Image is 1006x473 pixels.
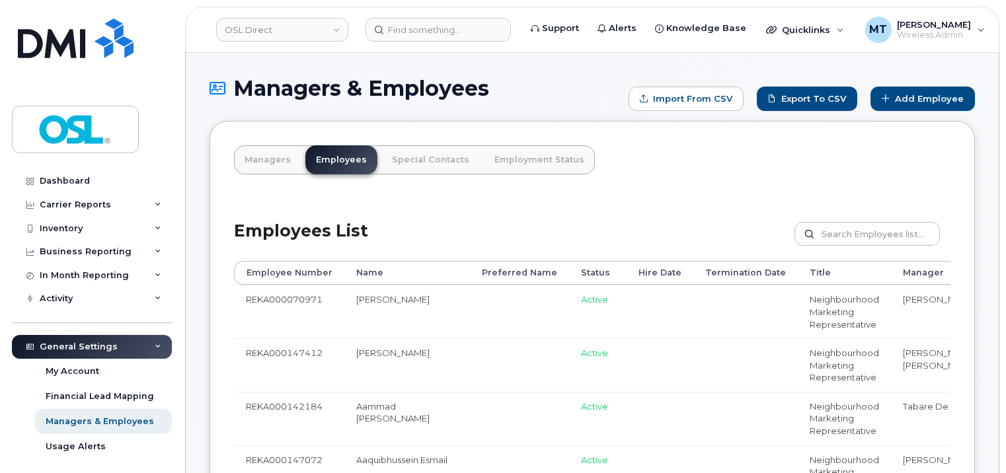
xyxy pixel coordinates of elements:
[581,294,608,305] span: Active
[381,145,480,174] a: Special Contacts
[305,145,377,174] a: Employees
[871,87,975,111] a: Add Employee
[569,261,627,285] th: Status
[210,77,622,100] h1: Managers & Employees
[234,222,368,261] h2: Employees List
[344,392,470,445] td: Aammad [PERSON_NAME]
[344,261,470,285] th: Name
[903,293,1005,306] li: [PERSON_NAME]
[903,347,1005,359] li: [PERSON_NAME]
[903,359,1005,372] li: [PERSON_NAME]
[581,401,608,412] span: Active
[470,261,569,285] th: Preferred Name
[903,454,1005,466] li: [PERSON_NAME]
[798,392,891,445] td: Neighbourhood Marketing Representative
[757,87,857,111] a: Export to CSV
[903,400,1005,413] li: Tabare De Los Santos
[234,261,344,285] th: Employee Number
[234,338,344,392] td: REKA000147412
[629,87,744,111] form: Import from CSV
[234,392,344,445] td: REKA000142184
[234,285,344,338] td: REKA000070971
[627,261,693,285] th: Hire Date
[344,338,470,392] td: [PERSON_NAME]
[234,145,301,174] a: Managers
[581,455,608,465] span: Active
[581,347,608,358] span: Active
[798,338,891,392] td: Neighbourhood Marketing Representative
[484,145,595,174] a: Employment Status
[798,285,891,338] td: Neighbourhood Marketing Representative
[344,285,470,338] td: [PERSON_NAME]
[798,261,891,285] th: Title
[693,261,798,285] th: Termination Date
